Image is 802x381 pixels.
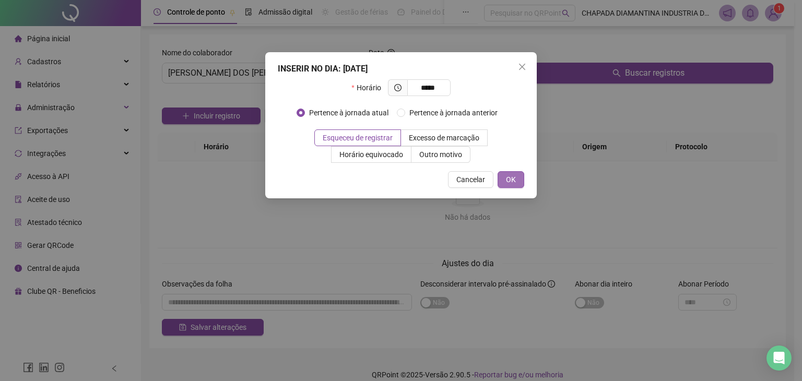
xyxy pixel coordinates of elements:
[405,107,502,118] span: Pertence à jornada anterior
[514,58,530,75] button: Close
[351,79,387,96] label: Horário
[278,63,524,75] div: INSERIR NO DIA : [DATE]
[339,150,403,159] span: Horário equivocado
[394,84,402,91] span: clock-circle
[323,134,393,142] span: Esqueceu de registrar
[448,171,493,188] button: Cancelar
[498,171,524,188] button: OK
[518,63,526,71] span: close
[419,150,462,159] span: Outro motivo
[409,134,479,142] span: Excesso de marcação
[305,107,393,118] span: Pertence à jornada atual
[766,346,792,371] div: Open Intercom Messenger
[506,174,516,185] span: OK
[456,174,485,185] span: Cancelar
